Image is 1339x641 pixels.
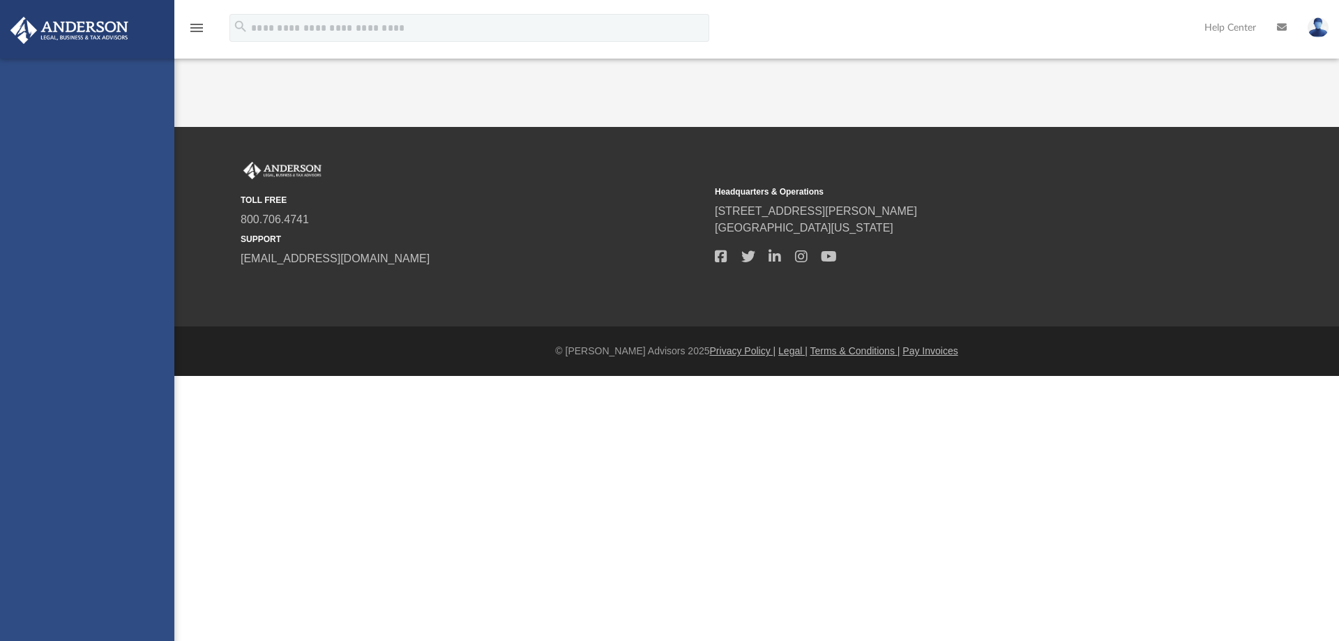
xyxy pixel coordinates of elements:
a: 800.706.4741 [241,213,309,225]
a: menu [188,27,205,36]
small: SUPPORT [241,233,705,246]
a: [GEOGRAPHIC_DATA][US_STATE] [715,222,893,234]
small: Headquarters & Operations [715,186,1179,198]
a: Privacy Policy | [710,345,776,356]
a: Terms & Conditions | [810,345,900,356]
a: Pay Invoices [902,345,958,356]
small: TOLL FREE [241,194,705,206]
a: [STREET_ADDRESS][PERSON_NAME] [715,205,917,217]
img: Anderson Advisors Platinum Portal [6,17,133,44]
div: © [PERSON_NAME] Advisors 2025 [174,344,1339,359]
a: Legal | [778,345,808,356]
i: menu [188,20,205,36]
img: User Pic [1308,17,1329,38]
i: search [233,19,248,34]
a: [EMAIL_ADDRESS][DOMAIN_NAME] [241,252,430,264]
img: Anderson Advisors Platinum Portal [241,162,324,180]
